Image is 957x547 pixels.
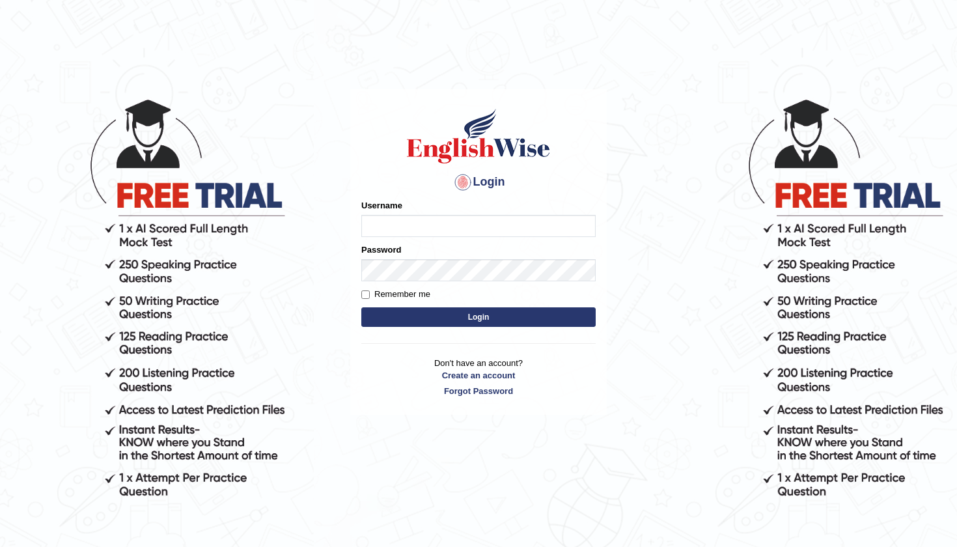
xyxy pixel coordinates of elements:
label: Remember me [361,288,430,301]
img: Logo of English Wise sign in for intelligent practice with AI [404,107,553,165]
button: Login [361,307,596,327]
a: Create an account [361,369,596,382]
input: Remember me [361,290,370,299]
label: Password [361,244,401,256]
h4: Login [361,172,596,193]
label: Username [361,199,402,212]
a: Forgot Password [361,385,596,397]
p: Don't have an account? [361,357,596,397]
